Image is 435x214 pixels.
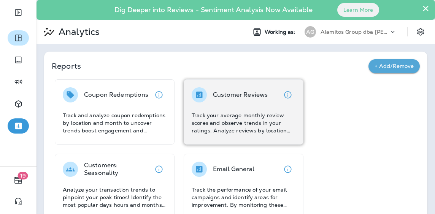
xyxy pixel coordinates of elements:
p: Analytics [56,26,100,38]
button: + Add/Remove [368,59,420,73]
div: AG [305,26,316,38]
button: Learn More [337,3,379,17]
p: Track your average monthly review scores and observe trends in your ratings. Analyze reviews by l... [192,112,295,134]
p: Reports [52,61,368,71]
button: View details [280,87,295,102]
p: Analyze your transaction trends to pinpoint your peak times! Identify the most popular days hours... [63,186,167,209]
p: Email General [213,165,254,173]
p: Customer Reviews [213,91,268,99]
button: Settings [414,25,427,39]
button: 19 [8,173,29,188]
button: View details [151,87,167,102]
button: Close [422,2,429,14]
p: Track and analyze coupon redemptions by location and month to uncover trends boost engagement and... [63,112,167,134]
button: View details [280,162,295,177]
p: Track the performance of your email campaigns and identify areas for improvement. By monitoring t... [192,186,295,209]
span: 19 [18,172,28,179]
button: View details [151,162,167,177]
p: Alamitos Group dba [PERSON_NAME] [321,29,389,35]
span: Working as: [265,29,297,35]
p: Dig Deeper into Reviews - Sentiment Analysis Now Available [92,9,335,11]
button: Expand Sidebar [8,5,29,20]
p: Coupon Redemptions [84,91,149,99]
p: Customers: Seasonality [84,162,151,177]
